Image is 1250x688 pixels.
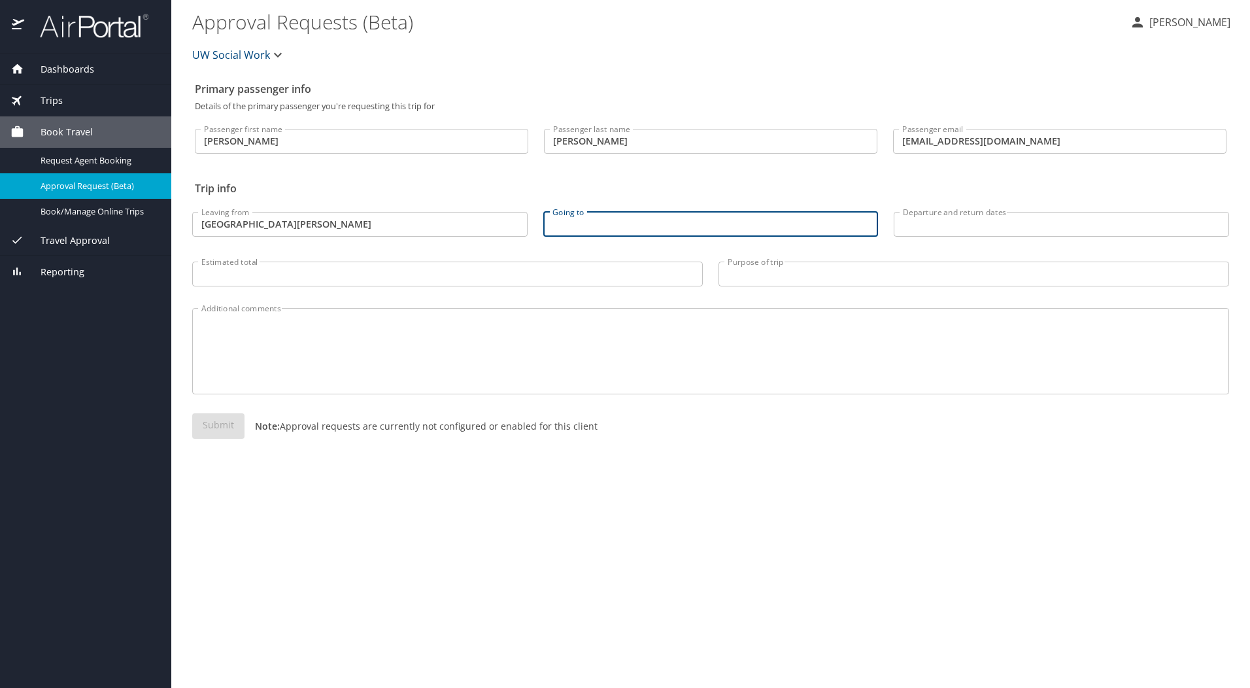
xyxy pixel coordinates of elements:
h1: Approval Requests (Beta) [192,1,1119,42]
img: airportal-logo.png [25,13,148,39]
span: Trips [24,94,63,108]
p: Approval requests are currently not configured or enabled for this client [245,419,598,433]
span: Book/Manage Online Trips [41,205,156,218]
p: [PERSON_NAME] [1145,14,1230,30]
strong: Note: [255,420,280,432]
span: Reporting [24,265,84,279]
span: Approval Request (Beta) [41,180,156,192]
span: Request Agent Booking [41,154,156,167]
button: [PERSON_NAME] [1124,10,1236,34]
img: icon-airportal.png [12,13,25,39]
span: Book Travel [24,125,93,139]
h2: Trip info [195,178,1226,199]
p: Details of the primary passenger you're requesting this trip for [195,102,1226,111]
span: UW Social Work [192,46,270,64]
span: Travel Approval [24,233,110,248]
span: Dashboards [24,62,94,77]
h2: Primary passenger info [195,78,1226,99]
button: UW Social Work [187,42,291,68]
